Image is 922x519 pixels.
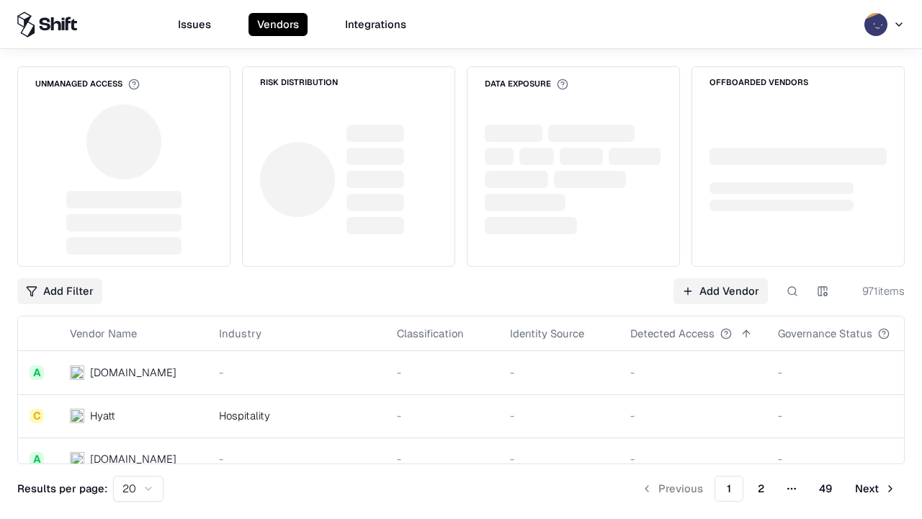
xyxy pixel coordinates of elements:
div: - [397,451,487,466]
button: Add Filter [17,278,102,304]
div: Classification [397,326,464,341]
div: Offboarded Vendors [710,79,808,86]
div: - [510,365,607,380]
img: Hyatt [70,409,84,423]
div: A [30,365,44,380]
div: - [510,451,607,466]
div: - [510,408,607,423]
button: Issues [169,13,220,36]
div: Vendor Name [70,326,137,341]
div: Unmanaged Access [35,79,140,90]
div: 971 items [847,283,905,298]
div: - [630,451,755,466]
div: - [630,408,755,423]
div: A [30,452,44,466]
img: intrado.com [70,365,84,380]
div: - [219,451,374,466]
div: Identity Source [510,326,584,341]
button: 1 [715,476,743,502]
div: - [397,408,487,423]
button: Vendors [249,13,308,36]
div: [DOMAIN_NAME] [90,451,176,466]
div: - [778,365,913,380]
div: - [397,365,487,380]
button: 49 [807,476,843,502]
div: C [30,409,44,423]
a: Add Vendor [673,278,768,304]
div: Industry [219,326,261,341]
div: Risk Distribution [260,79,338,86]
nav: pagination [632,476,905,502]
div: Hospitality [219,408,374,423]
div: [DOMAIN_NAME] [90,365,176,380]
div: Hyatt [90,408,115,423]
button: Next [846,476,905,502]
div: Data Exposure [485,79,568,90]
div: - [219,365,374,380]
p: Results per page: [17,481,107,496]
div: Detected Access [630,326,715,341]
button: Integrations [336,13,415,36]
div: Governance Status [778,326,872,341]
div: - [778,408,913,423]
button: 2 [746,476,776,502]
img: primesec.co.il [70,452,84,466]
div: - [778,451,913,466]
div: - [630,365,755,380]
